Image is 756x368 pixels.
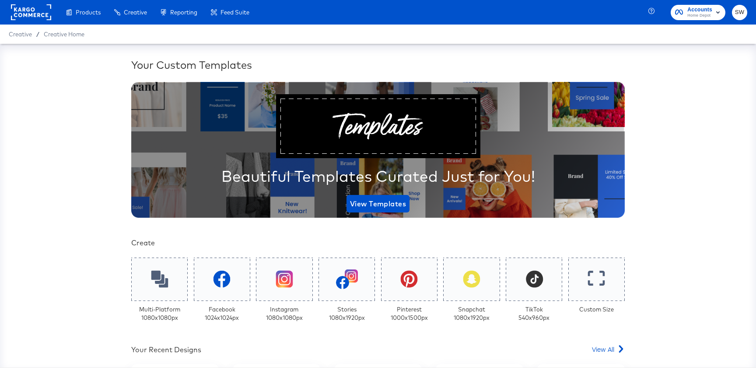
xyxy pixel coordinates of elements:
[350,198,406,210] span: View Templates
[124,9,147,16] span: Creative
[454,305,490,322] div: Snapchat 1080 x 1920 px
[205,305,239,322] div: Facebook 1024 x 1024 px
[579,305,614,314] div: Custom Size
[32,31,44,38] span: /
[139,305,180,322] div: Multi-Platform 1080 x 1080 px
[732,5,747,20] button: SW
[131,57,625,72] div: Your Custom Templates
[687,12,712,19] span: Home Depot
[687,5,712,14] span: Accounts
[391,305,428,322] div: Pinterest 1000 x 1500 px
[592,345,625,357] a: View All
[76,9,101,16] span: Products
[671,5,725,20] button: AccountsHome Depot
[346,195,409,212] button: View Templates
[170,9,197,16] span: Reporting
[518,305,549,322] div: TikTok 540 x 960 px
[221,165,535,187] div: Beautiful Templates Curated Just for You!
[44,31,84,38] a: Creative Home
[266,305,303,322] div: Instagram 1080 x 1080 px
[592,345,614,354] span: View All
[329,305,365,322] div: Stories 1080 x 1920 px
[131,345,201,355] div: Your Recent Designs
[9,31,32,38] span: Creative
[735,7,744,18] span: SW
[220,9,249,16] span: Feed Suite
[131,238,625,248] div: Create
